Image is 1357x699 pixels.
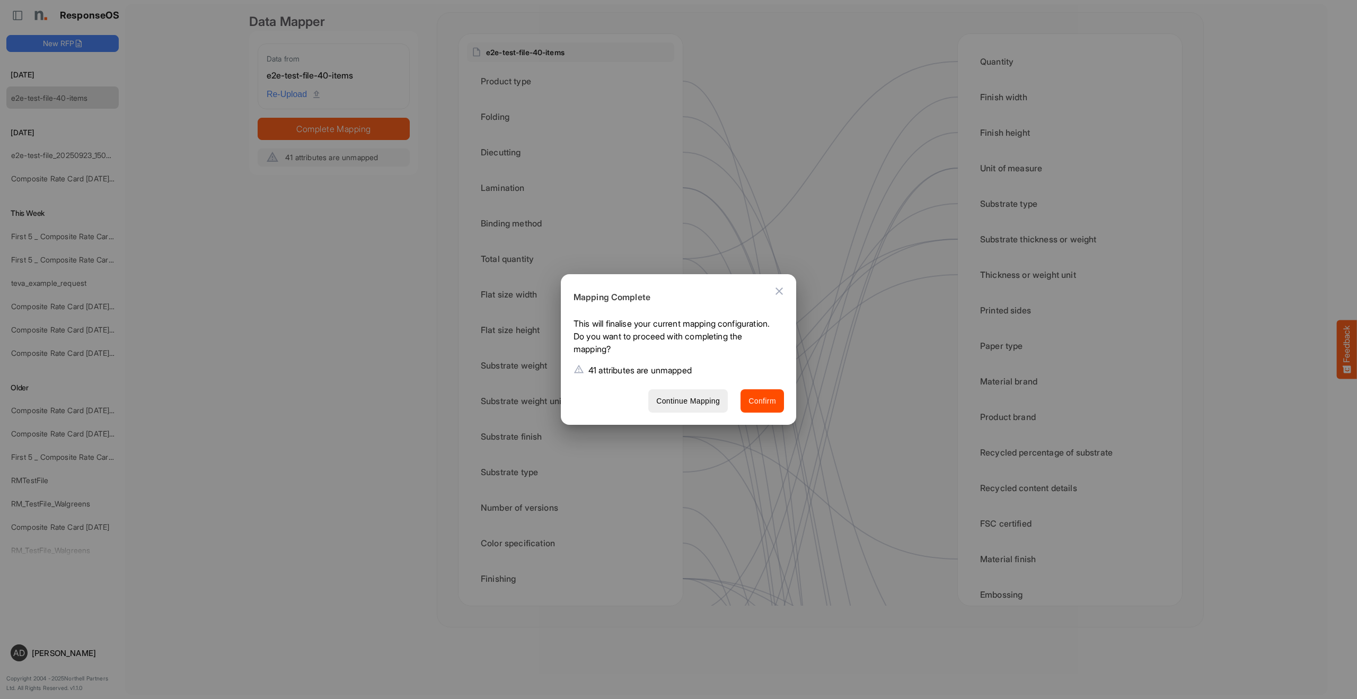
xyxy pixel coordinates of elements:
[766,278,792,304] button: Close dialog
[588,364,692,377] p: 41 attributes are unmapped
[574,291,776,304] h6: Mapping Complete
[648,389,728,413] button: Continue Mapping
[741,389,784,413] button: Confirm
[656,395,720,408] span: Continue Mapping
[748,395,776,408] span: Confirm
[574,317,776,360] p: This will finalise your current mapping configuration. Do you want to proceed with completing the...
